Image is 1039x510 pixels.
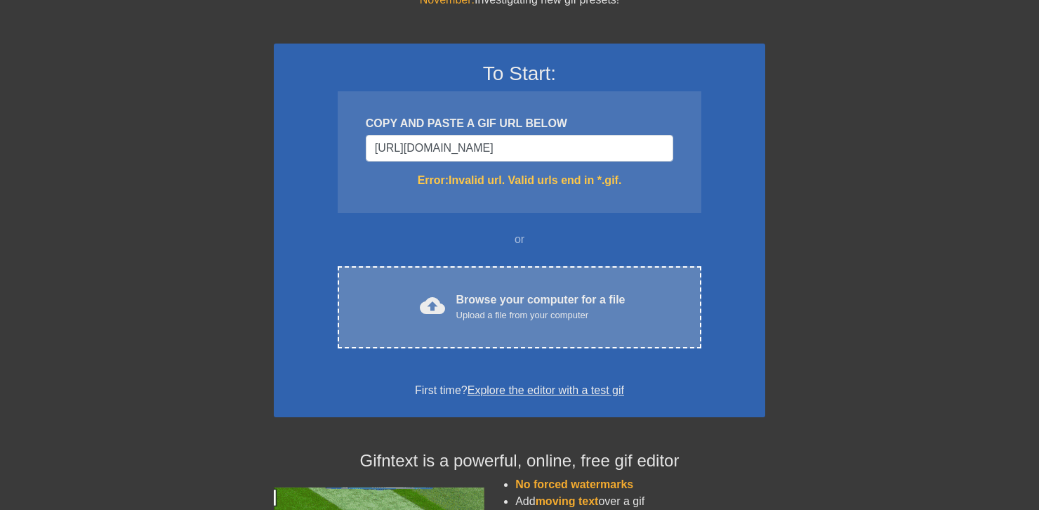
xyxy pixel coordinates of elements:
li: Add over a gif [515,493,765,510]
div: COPY AND PASTE A GIF URL BELOW [366,115,673,132]
a: Explore the editor with a test gif [468,384,624,396]
div: Error: Invalid url. Valid urls end in *.gif. [366,172,673,189]
h4: Gifntext is a powerful, online, free gif editor [274,451,765,471]
h3: To Start: [292,62,747,86]
div: First time? [292,382,747,399]
div: Browse your computer for a file [456,292,626,322]
div: Upload a file from your computer [456,308,626,322]
div: or [310,231,729,248]
span: moving text [536,495,599,507]
span: No forced watermarks [515,478,633,490]
input: Username [366,135,673,162]
span: cloud_upload [420,293,445,318]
